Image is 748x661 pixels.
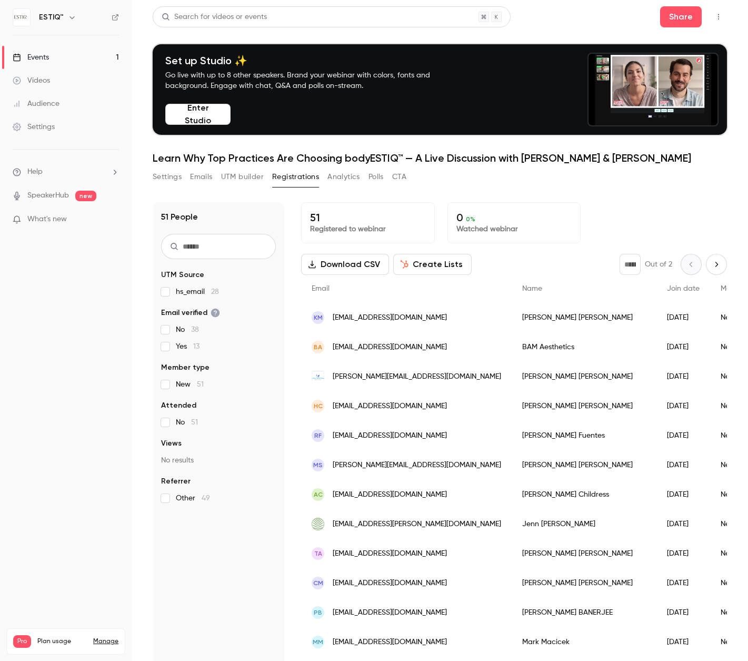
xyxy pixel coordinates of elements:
[656,450,710,480] div: [DATE]
[310,211,426,224] p: 51
[656,509,710,539] div: [DATE]
[333,371,501,382] span: [PERSON_NAME][EMAIL_ADDRESS][DOMAIN_NAME]
[37,637,87,646] span: Plan usage
[161,270,276,504] section: facet-groups
[512,627,656,657] div: Mark Macicek
[456,224,572,234] p: Watched webinar
[161,308,220,318] span: Email verified
[191,419,198,426] span: 51
[656,421,710,450] div: [DATE]
[75,191,96,201] span: new
[312,285,330,292] span: Email
[333,548,447,559] span: [EMAIL_ADDRESS][DOMAIN_NAME]
[312,518,324,530] img: westlakefreshaesthetics.com
[333,519,501,530] span: [EMAIL_ADDRESS][PERSON_NAME][DOMAIN_NAME]
[656,568,710,598] div: [DATE]
[39,12,64,23] h6: ESTIQ™
[93,637,118,646] a: Manage
[706,254,727,275] button: Next page
[333,489,447,500] span: [EMAIL_ADDRESS][DOMAIN_NAME]
[512,362,656,391] div: [PERSON_NAME] [PERSON_NAME]
[656,627,710,657] div: [DATE]
[301,254,389,275] button: Download CSV
[27,214,67,225] span: What's new
[176,324,199,335] span: No
[165,104,231,125] button: Enter Studio
[13,75,50,86] div: Videos
[13,122,55,132] div: Settings
[161,211,198,223] h1: 51 People
[191,326,199,333] span: 38
[512,480,656,509] div: [PERSON_NAME] Childress
[161,438,182,449] span: Views
[512,539,656,568] div: [PERSON_NAME] [PERSON_NAME]
[161,455,276,466] p: No results
[333,637,447,648] span: [EMAIL_ADDRESS][DOMAIN_NAME]
[165,54,455,67] h4: Set up Studio ✨
[314,431,322,440] span: RF
[522,285,542,292] span: Name
[512,598,656,627] div: [PERSON_NAME] BANERJEE
[656,539,710,568] div: [DATE]
[314,549,322,558] span: ta
[333,460,501,471] span: [PERSON_NAME][EMAIL_ADDRESS][DOMAIN_NAME]
[393,254,472,275] button: Create Lists
[314,608,322,617] span: PB
[368,169,384,185] button: Polls
[333,312,447,323] span: [EMAIL_ADDRESS][DOMAIN_NAME]
[656,480,710,509] div: [DATE]
[176,493,210,504] span: Other
[176,287,219,297] span: hs_email
[656,362,710,391] div: [DATE]
[314,342,322,352] span: BA
[13,98,59,109] div: Audience
[13,52,49,63] div: Events
[161,476,191,487] span: Referrer
[165,70,455,91] p: Go live with up to 8 other speakers. Brand your webinar with colors, fonts and background. Engage...
[202,495,210,502] span: 49
[193,343,200,350] span: 13
[221,169,264,185] button: UTM builder
[333,401,447,412] span: [EMAIL_ADDRESS][DOMAIN_NAME]
[312,370,324,383] img: aboutfaceandbodykaty.com
[656,598,710,627] div: [DATE]
[656,332,710,362] div: [DATE]
[333,578,447,589] span: [EMAIL_ADDRESS][DOMAIN_NAME]
[13,9,30,26] img: ESTIQ™
[667,285,700,292] span: Join date
[333,342,447,353] span: [EMAIL_ADDRESS][DOMAIN_NAME]
[314,401,323,411] span: HC
[197,381,204,388] span: 51
[13,635,31,648] span: Pro
[645,259,672,270] p: Out of 2
[190,169,212,185] button: Emails
[512,332,656,362] div: BAM Aesthetics
[327,169,360,185] button: Analytics
[211,288,219,295] span: 28
[656,303,710,332] div: [DATE]
[161,270,204,280] span: UTM Source
[656,391,710,421] div: [DATE]
[161,362,210,373] span: Member type
[512,303,656,332] div: [PERSON_NAME] [PERSON_NAME]
[313,460,323,470] span: MS
[313,578,323,588] span: CM
[333,607,447,618] span: [EMAIL_ADDRESS][DOMAIN_NAME]
[512,450,656,480] div: [PERSON_NAME] [PERSON_NAME]
[272,169,319,185] button: Registrations
[106,215,119,224] iframe: Noticeable Trigger
[392,169,406,185] button: CTA
[27,190,69,201] a: SpeakerHub
[176,379,204,390] span: New
[512,421,656,450] div: [PERSON_NAME] Fuentes
[176,341,200,352] span: Yes
[153,169,182,185] button: Settings
[310,224,426,234] p: Registered to webinar
[512,391,656,421] div: [PERSON_NAME] [PERSON_NAME]
[314,490,323,499] span: AC
[153,152,727,164] h1: Learn Why Top Practices Are Choosing bodyESTIQ™ — A Live Discussion with [PERSON_NAME] & [PERSON_...
[13,166,119,177] li: help-dropdown-opener
[162,12,267,23] div: Search for videos or events
[313,637,323,647] span: MM
[660,6,702,27] button: Share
